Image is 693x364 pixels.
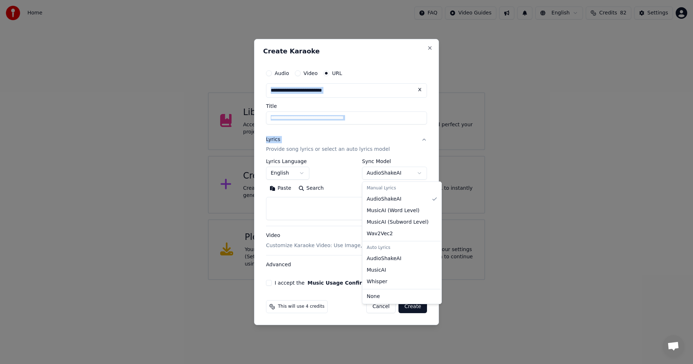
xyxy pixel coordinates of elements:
[367,293,380,300] span: None
[364,243,440,253] div: Auto Lyrics
[367,196,401,203] span: AudioShakeAI
[364,183,440,193] div: Manual Lyrics
[367,207,419,214] span: MusicAI ( Word Level )
[367,219,428,226] span: MusicAI ( Subword Level )
[367,278,387,285] span: Whisper
[367,255,401,262] span: AudioShakeAI
[367,267,386,274] span: MusicAI
[367,230,393,237] span: Wav2Vec2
